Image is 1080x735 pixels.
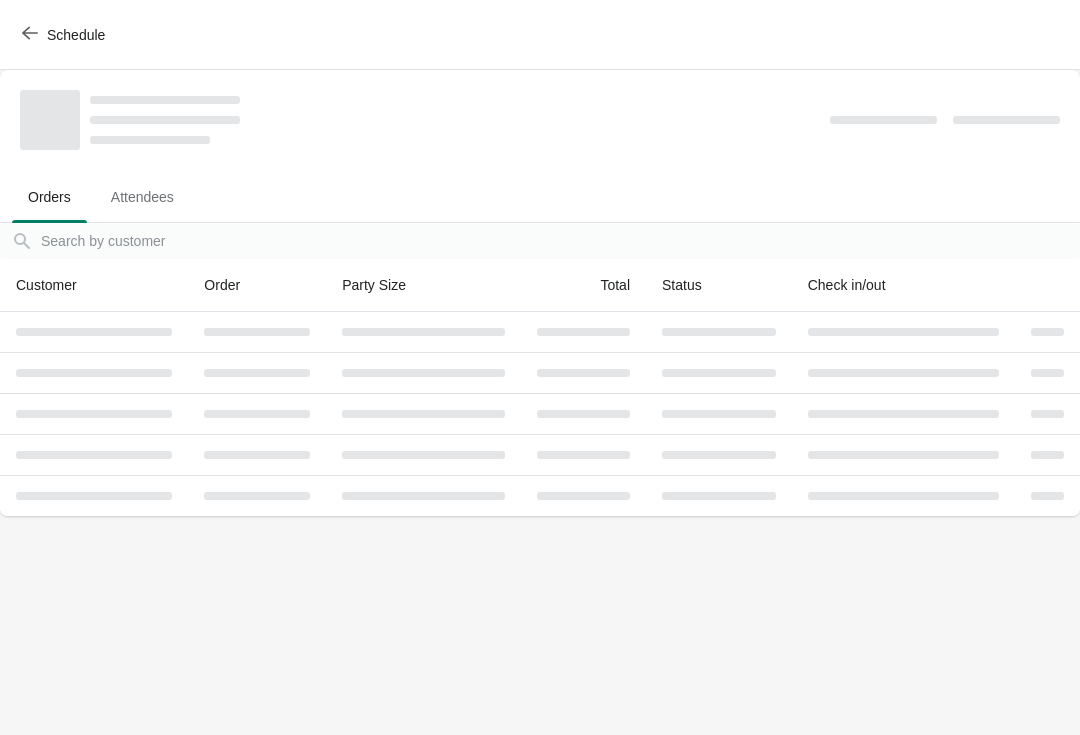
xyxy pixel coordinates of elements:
[40,223,1080,259] input: Search by customer
[47,27,105,43] span: Schedule
[12,179,87,215] span: Orders
[646,259,792,312] th: Status
[10,17,121,53] button: Schedule
[521,259,646,312] th: Total
[326,259,521,312] th: Party Size
[95,179,190,215] span: Attendees
[188,259,326,312] th: Order
[792,259,1015,312] th: Check in/out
